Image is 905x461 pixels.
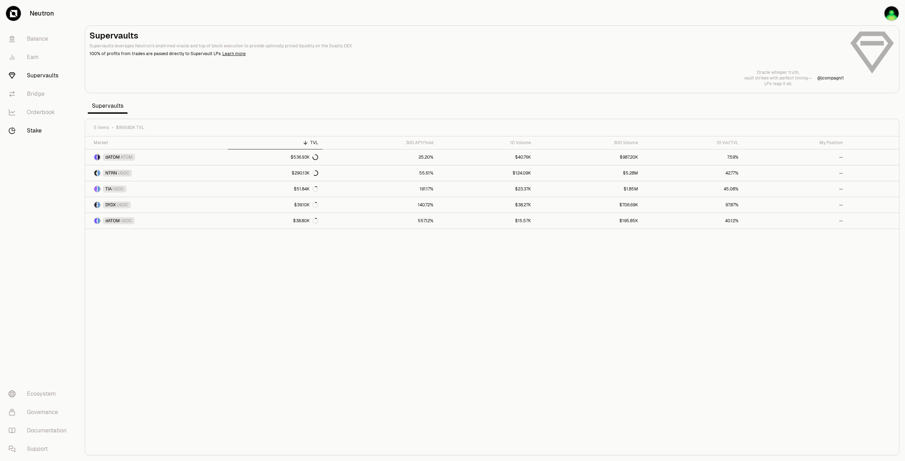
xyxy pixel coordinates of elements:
p: @ jcompagni1 [817,75,844,81]
a: 40.12% [642,213,743,229]
a: 7.59% [642,149,743,165]
img: USDC Logo [98,202,100,208]
span: dATOM [105,154,120,160]
a: $40.76K [438,149,535,165]
img: USDC Logo [98,218,100,224]
img: NTRN Logo [94,170,97,176]
div: $51.84K [294,186,318,192]
a: $987.20K [535,149,642,165]
a: -- [743,149,847,165]
span: USDC [112,186,124,192]
img: TIA Logo [94,186,97,192]
a: -- [743,213,847,229]
a: Oracle whisper truth,vault strikes with perfect timing—LPs reap it all. [744,70,812,87]
a: 55.61% [322,165,438,181]
span: DYDX [105,202,116,208]
a: Learn more [222,51,246,57]
div: TVL [232,140,318,146]
span: NTRN [105,170,117,176]
img: ATOM Logo [98,154,100,160]
a: Balance [3,30,76,48]
div: 1D Vol/TVL [647,140,738,146]
a: 42.77% [642,165,743,181]
p: Oracle whisper truth, [744,70,812,75]
span: TIA [105,186,112,192]
a: $290.13K [228,165,322,181]
a: TIA LogoUSDC LogoTIAUSDC [85,181,228,197]
a: Support [3,440,76,458]
span: ATOM [121,154,133,160]
a: -- [743,197,847,213]
a: Stake [3,122,76,140]
a: dATOM LogoATOM LogodATOMATOM [85,149,228,165]
span: dATOM [105,218,120,224]
img: USDC Logo [98,170,100,176]
h2: Supervaults [89,30,844,41]
a: $38.27K [438,197,535,213]
p: 100% of profits from trades are passed directly to Supervault LPs. [89,51,844,57]
a: Orderbook [3,103,76,122]
div: $38.80K [293,218,318,224]
a: Documentation [3,421,76,440]
div: 30D APY/hold [327,140,433,146]
img: dATOM Logo [94,154,97,160]
a: $5.28M [535,165,642,181]
a: 191.17% [322,181,438,197]
a: Supervaults [3,66,76,85]
img: DYDX Logo [94,202,97,208]
a: Ecosystem [3,385,76,403]
a: DYDX LogoUSDC LogoDYDXUSDC [85,197,228,213]
div: My Position [747,140,843,146]
div: 1D Volume [442,140,531,146]
div: $536.93K [291,154,318,160]
div: Market [94,140,223,146]
div: $290.13K [292,170,318,176]
p: LPs reap it all. [744,81,812,87]
a: dATOM LogoUSDC LogodATOMUSDC [85,213,228,229]
a: Earn [3,48,76,66]
a: -- [743,181,847,197]
a: NTRN LogoUSDC LogoNTRNUSDC [85,165,228,181]
a: 557.12% [322,213,438,229]
div: $39.10K [294,202,318,208]
span: Supervaults [88,99,128,113]
a: $51.84K [228,181,322,197]
img: Francesco [884,6,899,21]
img: USDC Logo [98,186,100,192]
a: 97.87% [642,197,743,213]
div: 30D Volume [539,140,638,146]
p: Supervaults leverages Neutron's enshrined oracle and top of block execution to provide optimally ... [89,43,844,49]
a: $38.80K [228,213,322,229]
a: 140.72% [322,197,438,213]
a: Bridge [3,85,76,103]
span: $956.80K TVL [116,125,144,130]
span: USDC [117,202,128,208]
p: vault strikes with perfect timing— [744,75,812,81]
a: $536.93K [228,149,322,165]
a: 25.20% [322,149,438,165]
span: USDC [121,218,132,224]
a: $124.09K [438,165,535,181]
a: Governance [3,403,76,421]
a: $15.57K [438,213,535,229]
a: 45.08% [642,181,743,197]
span: 5 items [94,125,109,130]
a: $39.10K [228,197,322,213]
a: $23.37K [438,181,535,197]
img: dATOM Logo [94,218,97,224]
span: USDC [118,170,129,176]
a: -- [743,165,847,181]
a: @jcompagni1 [817,75,844,81]
a: $1.85M [535,181,642,197]
a: $195.85K [535,213,642,229]
a: $706.69K [535,197,642,213]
